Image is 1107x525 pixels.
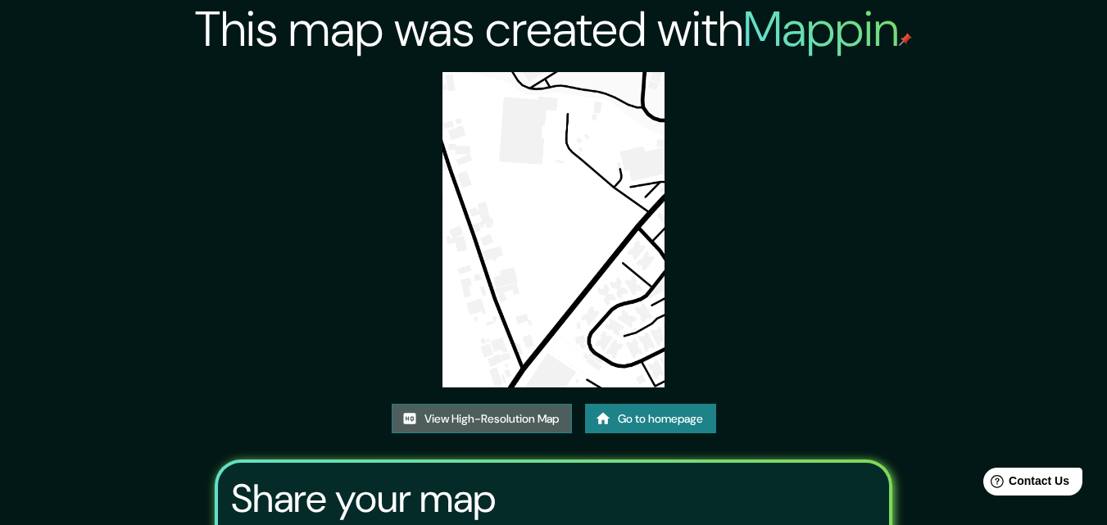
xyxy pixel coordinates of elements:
[392,404,572,434] a: View High-Resolution Map
[899,33,912,46] img: mappin-pin
[961,461,1089,507] iframe: Help widget launcher
[442,72,665,387] img: created-map
[585,404,716,434] a: Go to homepage
[231,476,496,522] h3: Share your map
